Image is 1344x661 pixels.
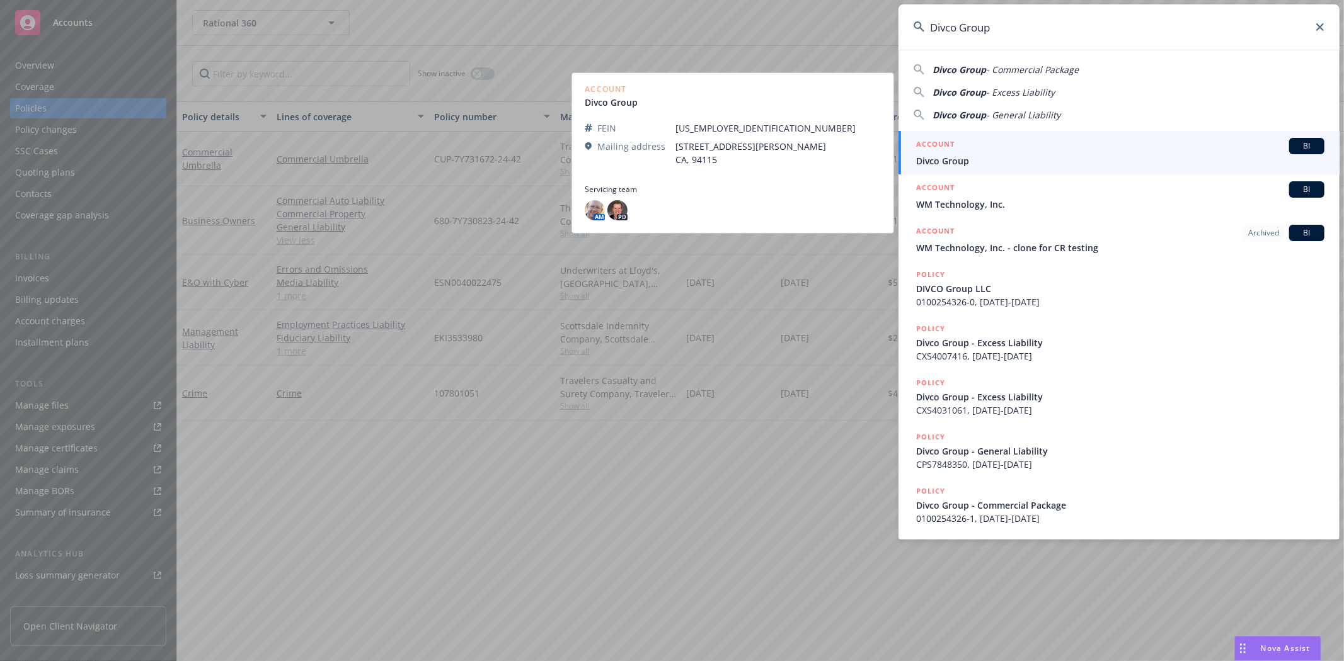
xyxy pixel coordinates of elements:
a: ACCOUNTBIWM Technology, Inc. [899,174,1340,218]
span: DIVCO Group LLC [916,282,1324,295]
input: Search... [899,4,1340,50]
span: BI [1294,227,1319,239]
span: Divco Group [933,109,986,121]
span: Divco Group - Commercial Package [916,499,1324,512]
h5: POLICY [916,268,945,281]
span: CXS4031061, [DATE]-[DATE] [916,404,1324,417]
h5: ACCOUNT [916,225,955,240]
a: POLICYDivco Group - Excess LiabilityCXS4007416, [DATE]-[DATE] [899,315,1340,370]
a: POLICYDivco Group - Excess LiabilityCXS4031061, [DATE]-[DATE] [899,370,1340,424]
h5: POLICY [916,376,945,389]
span: 0100254326-1, [DATE]-[DATE] [916,512,1324,525]
h5: POLICY [916,431,945,443]
span: CPS7848350, [DATE]-[DATE] [916,458,1324,471]
span: BI [1294,140,1319,152]
span: Archived [1248,227,1279,239]
a: ACCOUNTArchivedBIWM Technology, Inc. - clone for CR testing [899,218,1340,261]
span: Divco Group [933,86,986,98]
span: Divco Group [916,154,1324,167]
span: - Commercial Package [986,64,1079,76]
span: - General Liability [986,109,1060,121]
div: Drag to move [1235,636,1251,660]
h5: ACCOUNT [916,138,955,153]
h5: ACCOUNT [916,181,955,196]
button: Nova Assist [1234,636,1321,661]
a: POLICYDivco Group - General LiabilityCPS7848350, [DATE]-[DATE] [899,424,1340,478]
a: ACCOUNTBIDivco Group [899,131,1340,174]
a: POLICYDivco Group - Commercial Package0100254326-1, [DATE]-[DATE] [899,478,1340,532]
span: WM Technology, Inc. [916,198,1324,211]
span: - Excess Liability [986,86,1055,98]
span: BI [1294,184,1319,195]
span: CXS4007416, [DATE]-[DATE] [916,349,1324,363]
span: WM Technology, Inc. - clone for CR testing [916,241,1324,254]
span: Divco Group [933,64,986,76]
span: Divco Group - General Liability [916,444,1324,458]
a: POLICYDIVCO Group LLC0100254326-0, [DATE]-[DATE] [899,261,1340,315]
span: Divco Group - Excess Liability [916,336,1324,349]
span: Nova Assist [1261,643,1311,653]
h5: POLICY [916,485,945,497]
span: 0100254326-0, [DATE]-[DATE] [916,295,1324,308]
h5: POLICY [916,322,945,335]
span: Divco Group - Excess Liability [916,390,1324,404]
